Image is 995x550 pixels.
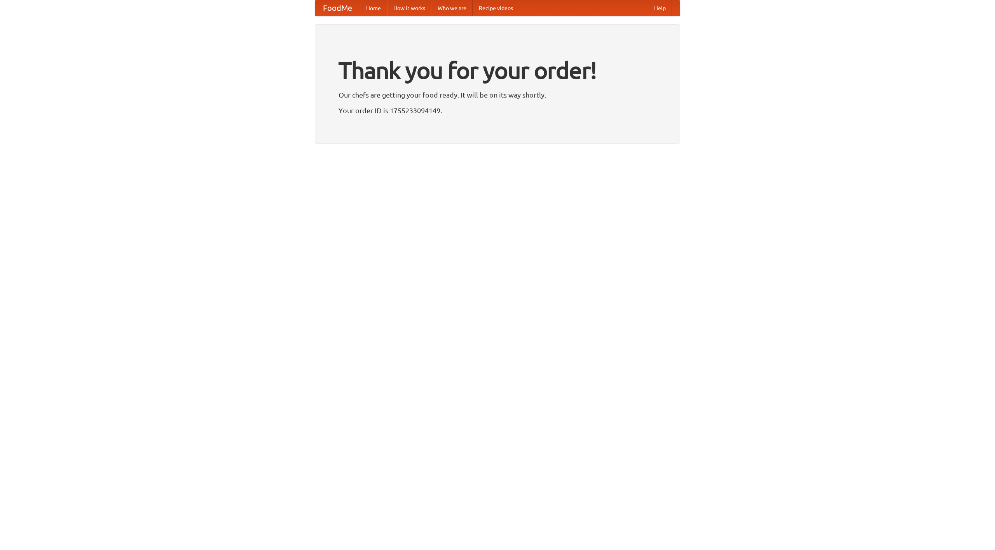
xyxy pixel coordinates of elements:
a: Who we are [431,0,473,16]
a: FoodMe [315,0,360,16]
a: Help [648,0,672,16]
a: Home [360,0,387,16]
p: Your order ID is 1755233094149. [339,105,656,116]
a: Recipe videos [473,0,519,16]
h1: Thank you for your order! [339,52,656,89]
p: Our chefs are getting your food ready. It will be on its way shortly. [339,89,656,101]
a: How it works [387,0,431,16]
